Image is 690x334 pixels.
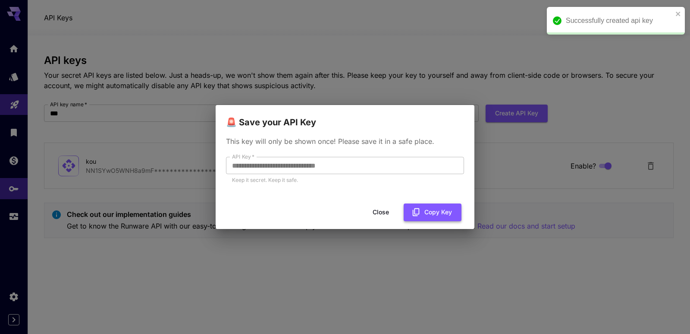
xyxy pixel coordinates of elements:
label: API Key [232,153,254,160]
button: close [675,10,681,17]
button: Copy Key [404,204,461,221]
h2: 🚨 Save your API Key [216,105,474,129]
p: This key will only be shown once! Please save it in a safe place. [226,136,464,146]
p: Keep it secret. Keep it safe. [232,176,458,184]
div: Successfully created api key [566,16,673,26]
button: Close [361,204,400,221]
